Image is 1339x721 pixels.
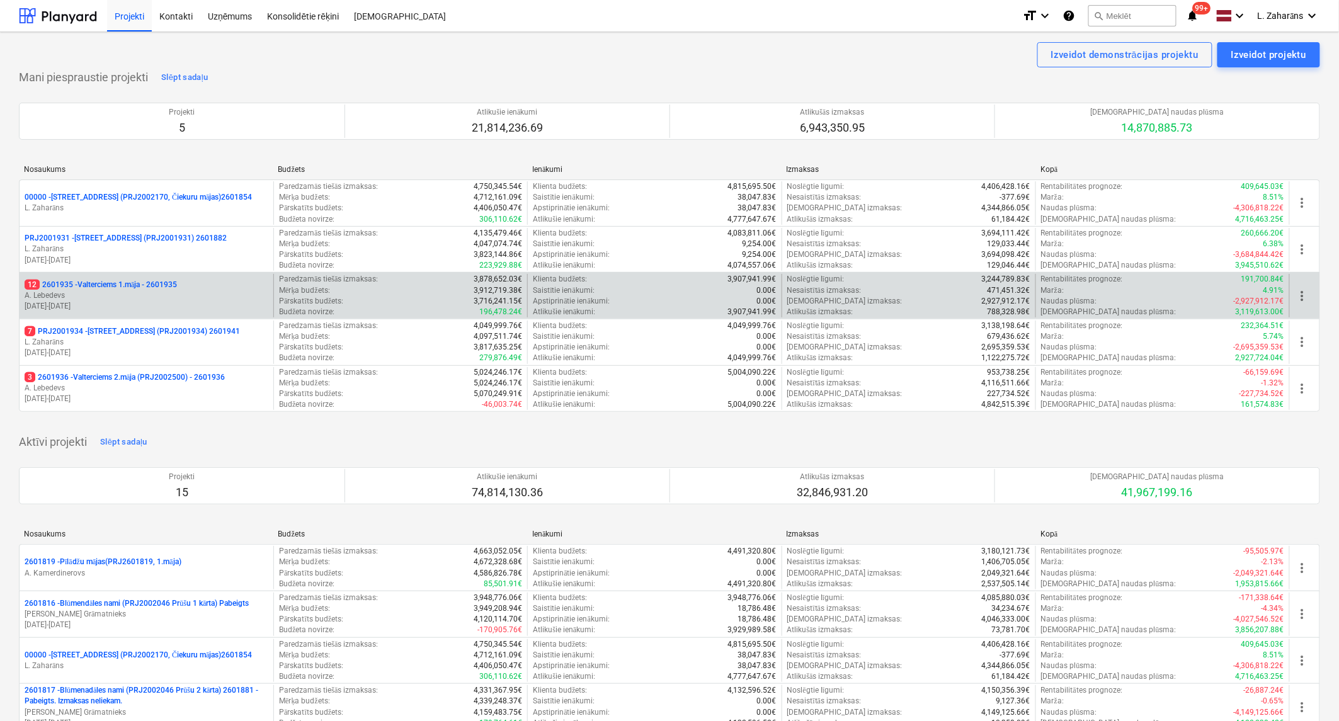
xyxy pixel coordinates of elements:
[787,603,862,614] p: Nesaistītās izmaksas :
[728,214,777,225] p: 4,777,647.67€
[25,557,181,567] p: 2601819 - Pīlādžu mājas(PRJ2601819, 1.māja)
[1217,42,1320,67] button: Izveidot projektu
[533,603,595,614] p: Saistītie ienākumi :
[1041,353,1177,363] p: [DEMOGRAPHIC_DATA] naudas plūsma :
[533,353,595,363] p: Atlikušie ienākumi :
[1041,181,1122,192] p: Rentabilitātes prognoze :
[988,307,1030,317] p: 788,328.98€
[472,472,543,482] p: Atlikušie ienākumi
[982,546,1030,557] p: 3,180,121.73€
[1041,214,1177,225] p: [DEMOGRAPHIC_DATA] naudas plūsma :
[1295,195,1310,210] span: more_vert
[1051,47,1199,63] div: Izveidot demonstrācijas projektu
[988,285,1030,296] p: 471,451.32€
[25,372,268,404] div: 32601936 -Valterciems 2.māja (PRJ2002500) - 2601936A. Lebedevs[DATE]-[DATE]
[787,399,853,410] p: Atlikušās izmaksas :
[787,353,853,363] p: Atlikušās izmaksas :
[279,389,343,399] p: Pārskatīts budžets :
[279,557,330,567] p: Mērķa budžets :
[1263,285,1284,296] p: 4.91%
[1263,331,1284,342] p: 5.74%
[479,353,522,363] p: 279,876.49€
[1041,296,1097,307] p: Naudas plūsma :
[1040,165,1285,174] div: Kopā
[1041,399,1177,410] p: [DEMOGRAPHIC_DATA] naudas plūsma :
[982,321,1030,331] p: 3,138,198.64€
[1239,389,1284,399] p: -227,734.52€
[279,239,330,249] p: Mērķa budžets :
[279,367,378,378] p: Paredzamās tiešās izmaksas :
[484,579,522,589] p: 85,501.91€
[1295,288,1310,304] span: more_vert
[474,181,522,192] p: 4,750,345.54€
[988,260,1030,271] p: 129,046.44€
[738,192,777,203] p: 38,047.83€
[1295,334,1310,349] span: more_vert
[787,546,845,557] p: Noslēgtie līgumi :
[25,568,268,579] p: A. Kamerdinerovs
[533,239,595,249] p: Saistītie ienākumi :
[533,249,610,260] p: Apstiprinātie ienākumi :
[1236,579,1284,589] p: 1,953,815.66€
[279,603,330,614] p: Mērķa budžets :
[25,394,268,404] p: [DATE] - [DATE]
[1231,47,1306,63] div: Izveidot projektu
[982,203,1030,213] p: 4,344,866.05€
[1041,367,1122,378] p: Rentabilitātes prognoze :
[25,290,268,301] p: A. Lebedevs
[25,609,268,620] p: [PERSON_NAME] Grāmatnieks
[279,228,378,239] p: Paredzamās tiešās izmaksas :
[25,650,268,671] div: 00000 -[STREET_ADDRESS] (PRJ2002170, Čiekuru mājas)2601854L. Zaharāns
[19,70,148,85] p: Mani piespraustie projekti
[982,557,1030,567] p: 1,406,705.05€
[474,321,522,331] p: 4,049,999.76€
[1263,239,1284,249] p: 6.38%
[474,331,522,342] p: 4,097,511.74€
[25,255,268,266] p: [DATE] - [DATE]
[1262,378,1284,389] p: -1.32%
[533,260,595,271] p: Atlikušie ienākumi :
[472,120,543,135] p: 21,814,236.69
[1295,653,1310,668] span: more_vert
[1234,568,1284,579] p: -2,049,321.64€
[25,326,240,337] p: PRJ2001934 - [STREET_ADDRESS] (PRJ2001934) 2601941
[728,546,777,557] p: 4,491,320.80€
[1041,603,1064,614] p: Marža :
[982,296,1030,307] p: 2,927,912.17€
[787,165,1031,174] div: Izmaksas
[279,214,334,225] p: Budžeta novirze :
[787,367,845,378] p: Noslēgtie līgumi :
[24,530,268,538] div: Nosaukums
[787,321,845,331] p: Noslēgtie līgumi :
[1244,546,1284,557] p: -95,505.97€
[279,285,330,296] p: Mērķa budžets :
[533,367,587,378] p: Klienta budžets :
[728,399,777,410] p: 5,004,090.22€
[474,192,522,203] p: 4,712,161.09€
[532,165,777,174] div: Ienākumi
[474,239,522,249] p: 4,047,074.74€
[982,593,1030,603] p: 4,085,880.03€
[1091,107,1224,118] p: [DEMOGRAPHIC_DATA] naudas plūsma
[474,249,522,260] p: 3,823,144.86€
[728,579,777,589] p: 4,491,320.80€
[279,568,343,579] p: Pārskatīts budžets :
[1262,557,1284,567] p: -2.13%
[474,389,522,399] p: 5,070,249.91€
[533,192,595,203] p: Saistītie ienākumi :
[533,274,587,285] p: Klienta budžets :
[787,192,862,203] p: Nesaistītās izmaksas :
[474,367,522,378] p: 5,024,246.17€
[25,337,268,348] p: L. Zaharāns
[474,546,522,557] p: 4,663,052.05€
[787,614,903,625] p: [DEMOGRAPHIC_DATA] izmaksas :
[25,280,177,290] p: 2601935 - Valterciems 1.māja - 2601935
[19,434,87,450] p: Aktīvi projekti
[787,181,845,192] p: Noslēgtie līgumi :
[25,372,35,382] span: 3
[728,321,777,331] p: 4,049,999.76€
[1241,181,1284,192] p: 409,645.03€
[1236,260,1284,271] p: 3,945,510.62€
[24,165,268,174] div: Nosaukums
[279,593,378,603] p: Paredzamās tiešās izmaksas :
